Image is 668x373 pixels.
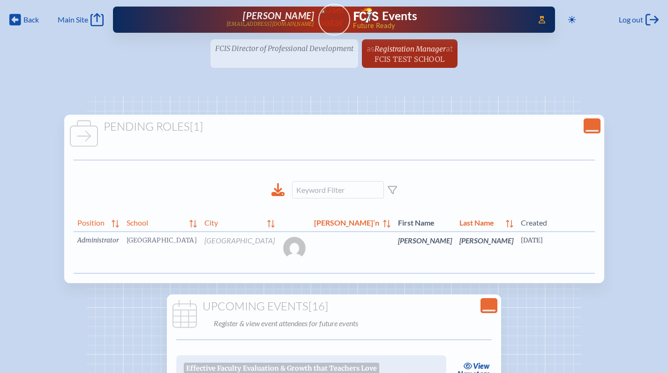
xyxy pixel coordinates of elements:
[68,120,600,133] h1: Pending Roles
[314,216,379,227] span: [PERSON_NAME]’n
[354,7,417,24] a: FCIS LogoEvents
[292,181,384,198] input: Keyword Filter
[214,317,496,330] p: Register & view event attendees for future events
[382,10,417,22] h1: Events
[619,15,643,24] span: Log out
[456,232,517,273] td: [PERSON_NAME]
[74,232,123,273] td: Administrator
[398,216,452,227] span: First Name
[171,300,498,313] h1: Upcoming Events
[143,10,315,29] a: [PERSON_NAME][EMAIL_ADDRESS][DOMAIN_NAME]
[459,216,502,227] span: Last Name
[354,7,378,22] img: Florida Council of Independent Schools
[58,15,88,24] span: Main Site
[375,44,446,53] span: Registration Manager
[354,7,525,29] div: FCIS Events — Future ready
[375,55,444,64] span: FCIS Test School
[521,216,626,227] span: Created
[318,4,350,36] a: User Avatar
[201,232,278,273] td: [GEOGRAPHIC_DATA]
[204,216,263,227] span: City
[190,119,203,133] span: [1]
[58,13,104,26] a: Main Site
[283,237,306,259] img: Gravatar
[367,43,375,53] span: as
[473,361,489,370] span: view
[363,39,457,68] a: asRegistration ManageratFCIS Test School
[394,232,456,273] td: [PERSON_NAME]
[226,21,315,27] p: [EMAIL_ADDRESS][DOMAIN_NAME]
[123,232,201,273] td: [GEOGRAPHIC_DATA]
[23,15,39,24] span: Back
[314,3,354,28] img: User Avatar
[127,216,186,227] span: School
[77,216,108,227] span: Position
[353,22,525,29] span: Future Ready
[446,43,453,53] span: at
[308,299,328,313] span: [16]
[243,10,314,21] span: [PERSON_NAME]
[271,183,285,197] div: Download to CSV
[517,232,630,273] td: [DATE]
